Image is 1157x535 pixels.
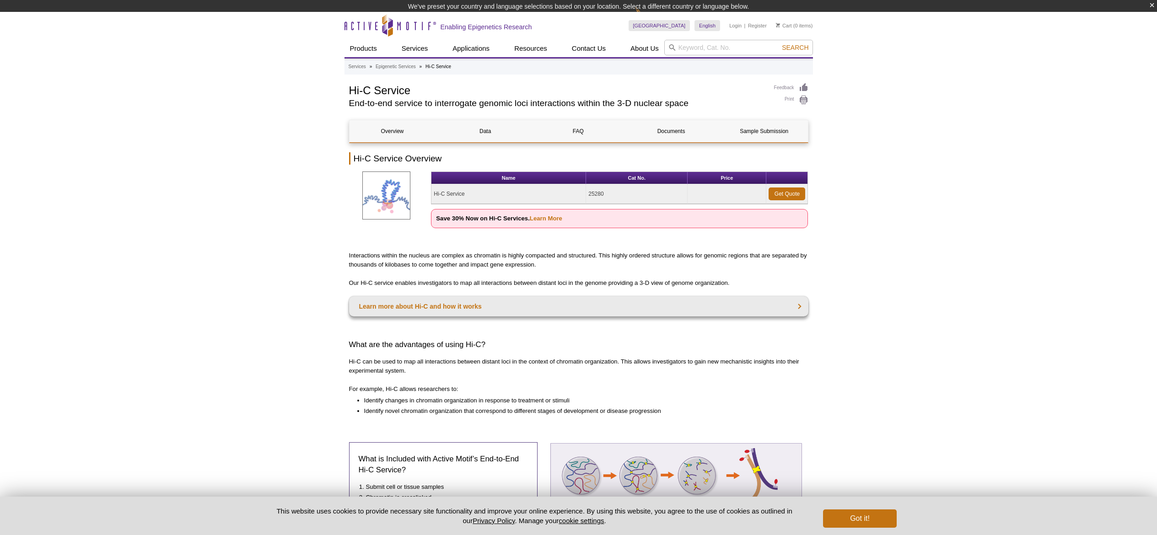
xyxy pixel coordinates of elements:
th: Price [688,172,766,184]
p: This website uses cookies to provide necessary site functionality and improve your online experie... [261,506,808,525]
a: Documents [628,120,714,142]
a: Cart [776,22,792,29]
li: Identify changes in chromatin organization in response to treatment or stimuli​ [364,396,799,405]
span: Search [782,44,808,51]
img: Hi-C Service [362,171,410,219]
a: Epigenetic Services [376,63,416,71]
p: For example, Hi-C allows researchers to: [349,385,808,394]
a: Feedback [774,83,808,93]
strong: Save 30% Now on Hi-C Services. [436,215,562,222]
th: Cat No. [586,172,688,184]
input: Keyword, Cat. No. [664,40,813,55]
li: Hi-C Service [425,64,451,69]
a: Overview [350,120,436,142]
li: » [370,64,372,69]
h2: End-to-end service to interrogate genomic loci interactions within the 3-D nuclear space​ [349,99,765,107]
img: Your Cart [776,23,780,27]
a: Privacy Policy [473,517,515,524]
td: 25280 [586,184,688,204]
a: Applications [447,40,495,57]
p: Our Hi-C service enables investigators to map all interactions between distant loci in the genome... [349,278,808,288]
a: Print [774,95,808,105]
button: Got it! [823,509,896,528]
li: Submit cell or tissue samples [366,482,519,492]
td: Hi-C Service [431,184,586,204]
button: Search [779,43,811,52]
li: Identify novel chromatin organization that correspond to different stages of development or disea... [364,407,799,416]
p: Hi-C can be used to map all interactions between distant loci in the context of chromatin organiz... [349,357,808,375]
a: Register [748,22,767,29]
li: » [420,64,422,69]
a: About Us [625,40,664,57]
a: Sample Submission [721,120,807,142]
a: Get Quote [769,187,805,200]
button: cookie settings [559,517,604,524]
li: Chromatin is crosslinked [366,493,519,502]
a: Learn More [530,215,562,222]
a: Login [729,22,742,29]
a: Learn more about Hi-C and how it works [349,296,808,316]
p: Interactions within the nucleus are complex as chromatin is highly compacted and structured. This... [349,251,808,269]
a: [GEOGRAPHIC_DATA] [629,20,690,31]
h2: Enabling Epigenetics Research [441,23,532,31]
a: Products [344,40,382,57]
h3: What is Included with Active Motif’s End-to-End Hi-C Service? [359,454,528,476]
a: Contact Us [566,40,611,57]
h2: Hi-C Service Overview [349,152,808,165]
h1: Hi-C Service [349,83,765,96]
a: Data [442,120,528,142]
a: English [694,20,720,31]
h3: What are the advantages of using Hi-C? [349,339,808,350]
a: Resources [509,40,553,57]
a: FAQ [535,120,621,142]
li: (0 items) [776,20,813,31]
a: Services [349,63,366,71]
th: Name [431,172,586,184]
a: Services [396,40,434,57]
img: Change Here [635,7,660,28]
li: | [744,20,746,31]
